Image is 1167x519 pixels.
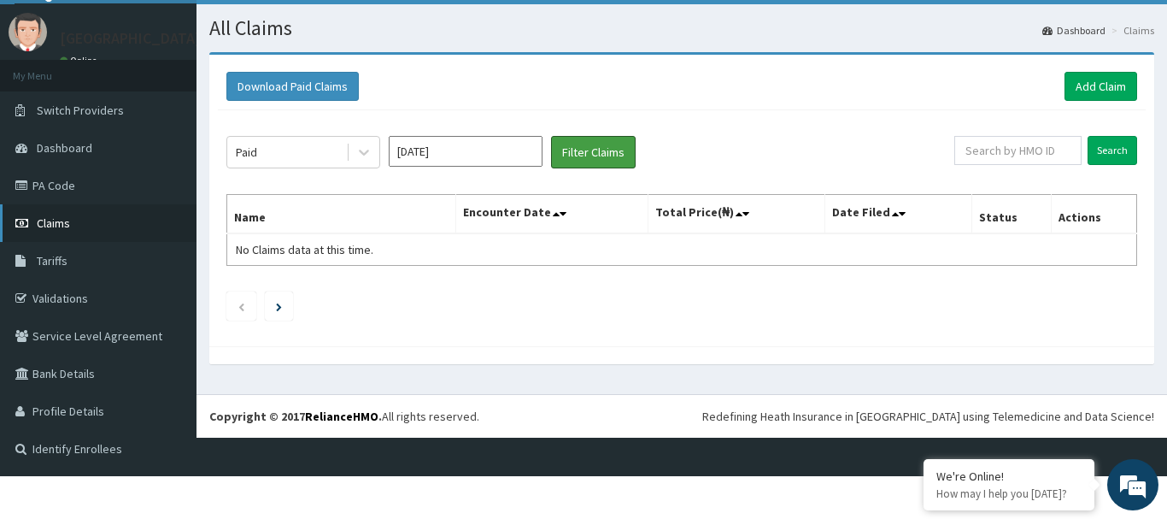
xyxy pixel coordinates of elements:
[954,136,1082,165] input: Search by HMO ID
[196,394,1167,438] footer: All rights reserved.
[37,140,92,156] span: Dashboard
[648,195,825,234] th: Total Price(₦)
[37,215,70,231] span: Claims
[702,408,1154,425] div: Redefining Heath Insurance in [GEOGRAPHIC_DATA] using Telemedicine and Data Science!
[37,103,124,118] span: Switch Providers
[209,17,1154,39] h1: All Claims
[32,86,69,128] img: d_794563401_company_1708531726252_794563401
[972,195,1052,234] th: Status
[60,31,201,46] p: [GEOGRAPHIC_DATA]
[227,195,456,234] th: Name
[209,409,382,424] strong: Copyright © 2017 .
[280,9,321,50] div: Minimize live chat window
[276,298,282,314] a: Next page
[1088,136,1137,165] input: Search
[9,341,325,401] textarea: Type your message and hit 'Enter'
[89,96,287,118] div: Chat with us now
[1064,72,1137,101] a: Add Claim
[551,136,636,168] button: Filter Claims
[226,72,359,101] button: Download Paid Claims
[238,298,245,314] a: Previous page
[60,55,101,67] a: Online
[37,253,67,268] span: Tariffs
[456,195,648,234] th: Encounter Date
[825,195,972,234] th: Date Filed
[1051,195,1136,234] th: Actions
[1042,23,1105,38] a: Dashboard
[9,13,47,51] img: User Image
[936,469,1082,484] div: We're Online!
[99,152,236,325] span: We're online!
[389,136,542,167] input: Select Month and Year
[305,409,378,424] a: RelianceHMO
[236,144,257,161] div: Paid
[1107,23,1154,38] li: Claims
[236,242,373,257] span: No Claims data at this time.
[936,487,1082,501] p: How may I help you today?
